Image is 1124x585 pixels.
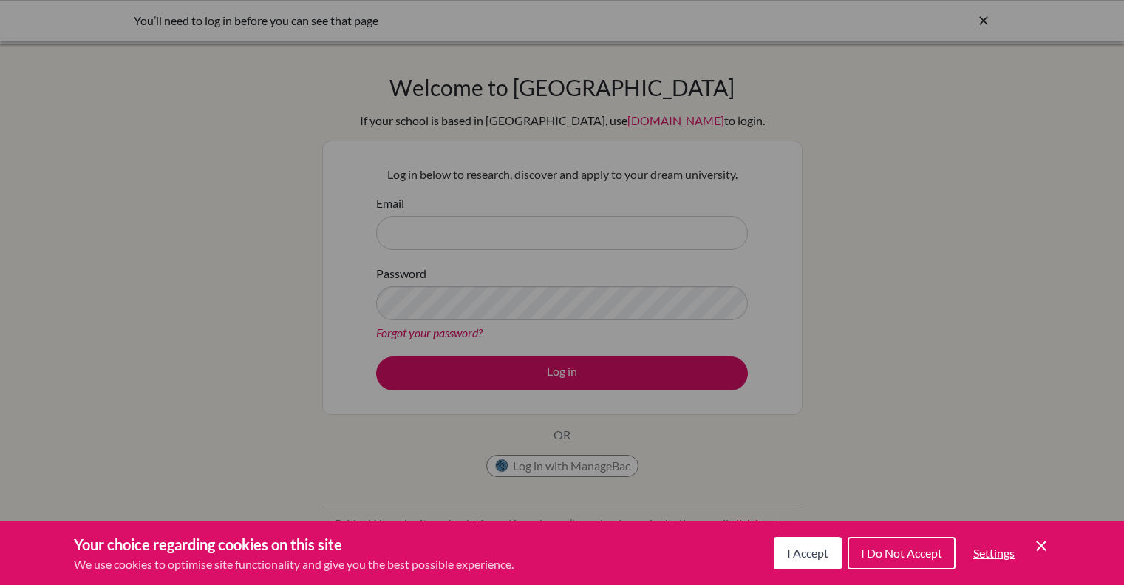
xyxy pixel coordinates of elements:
button: Save and close [1032,537,1050,555]
button: I Accept [774,537,842,569]
button: I Do Not Accept [848,537,956,569]
h3: Your choice regarding cookies on this site [74,533,514,555]
p: We use cookies to optimise site functionality and give you the best possible experience. [74,555,514,573]
span: I Accept [787,546,828,560]
span: I Do Not Accept [861,546,942,560]
span: Settings [973,546,1015,560]
button: Settings [961,538,1026,568]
